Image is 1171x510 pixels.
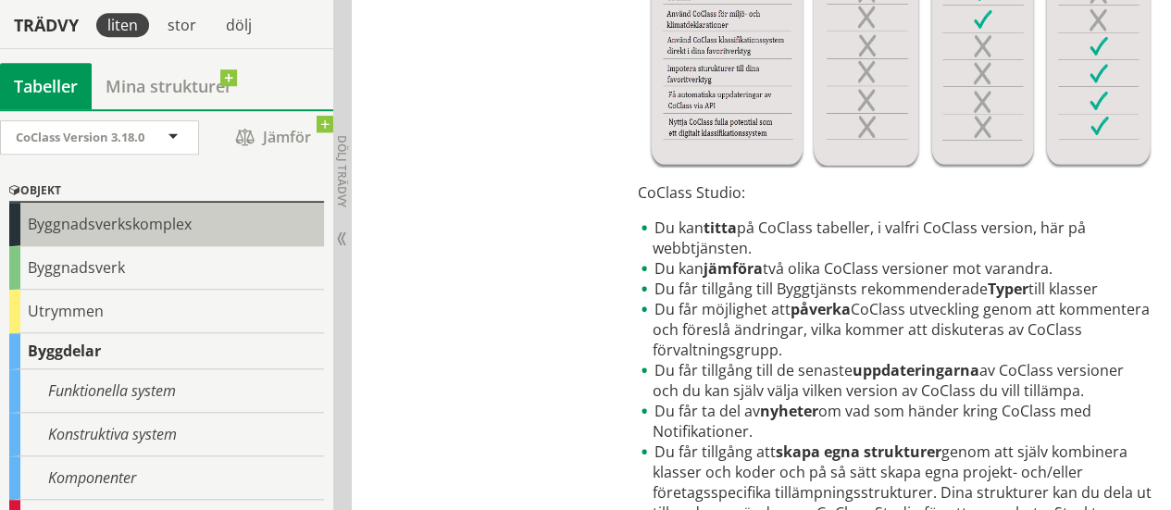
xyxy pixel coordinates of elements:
strong: Typer [988,279,1028,299]
strong: uppdateringarna [853,360,979,380]
strong: påverka [791,299,851,319]
div: stor [156,13,207,37]
strong: nyheter [760,401,818,421]
div: liten [96,13,149,37]
li: Du får möjlighet att CoClass utveckling genom att kommentera och föreslå ändringar, vilka kommer ... [638,299,1152,360]
strong: skapa egna strukturer [776,442,941,462]
span: Jämför [218,121,329,154]
span: Dölj trädvy [334,135,350,207]
div: dölj [215,13,263,37]
div: Objekt [9,180,324,203]
div: Byggnadsverkskomplex [9,203,324,246]
li: Du får tillgång till de senaste av CoClass versioner och du kan själv välja vilken version av CoC... [638,360,1152,401]
div: Funktionella system [9,369,324,413]
div: Komponenter [9,456,324,500]
div: Trädvy [4,15,89,35]
div: Konstruktiva system [9,413,324,456]
div: Byggdelar [9,333,324,369]
a: Mina strukturer [92,63,246,109]
li: Du kan på CoClass tabeller, i valfri CoClass version, här på webbtjänsten. [638,218,1152,258]
li: Du får tillgång till Byggtjänsts rekommenderade till klasser [638,279,1152,299]
span: CoClass Version 3.18.0 [16,129,144,145]
li: Du får ta del av om vad som händer kring CoClass med Notifikationer. [638,401,1152,442]
p: CoClass Studio: [638,182,1152,203]
strong: jämföra [704,258,763,279]
strong: titta [704,218,737,238]
li: Du kan två olika CoClass versioner mot varandra. [638,258,1152,279]
div: Utrymmen [9,290,324,333]
div: Byggnadsverk [9,246,324,290]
